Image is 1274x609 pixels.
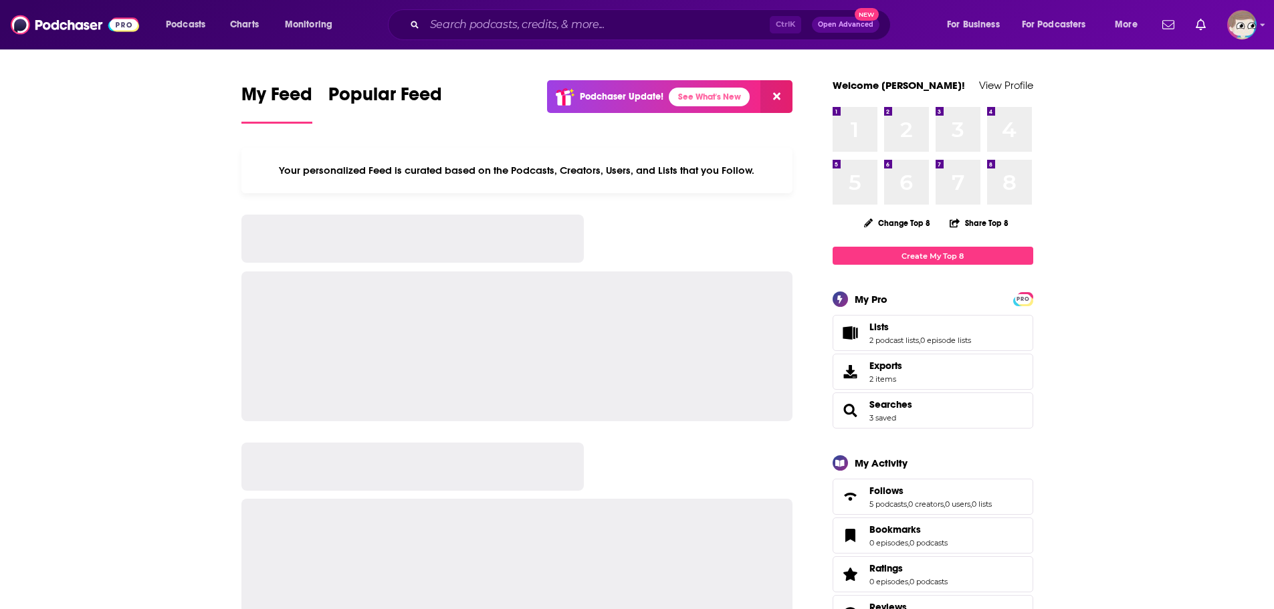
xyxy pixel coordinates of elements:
a: Show notifications dropdown [1157,13,1180,36]
span: , [908,577,910,586]
span: Follows [869,485,904,497]
a: Exports [833,354,1033,390]
span: , [907,499,908,509]
button: open menu [1013,14,1105,35]
a: 0 podcasts [910,538,948,547]
a: 0 episodes [869,577,908,586]
a: 0 episodes [869,538,908,547]
span: , [919,336,920,345]
span: Ctrl K [770,16,801,33]
span: 2 items [869,374,902,384]
div: Your personalized Feed is curated based on the Podcasts, Creators, Users, and Lists that you Follow. [241,148,793,193]
button: open menu [156,14,223,35]
span: Follows [833,479,1033,515]
button: Change Top 8 [856,215,939,231]
span: , [944,499,945,509]
a: Bookmarks [837,526,864,545]
span: Monitoring [285,15,332,34]
a: 0 lists [972,499,992,509]
span: Logged in as JeremyBonds [1227,10,1257,39]
span: My Feed [241,83,312,114]
a: View Profile [979,79,1033,92]
a: 2 podcast lists [869,336,919,345]
a: 0 episode lists [920,336,971,345]
a: Show notifications dropdown [1190,13,1211,36]
span: Exports [869,360,902,372]
span: Bookmarks [833,517,1033,554]
span: For Business [947,15,1000,34]
a: Follows [869,485,992,497]
a: Bookmarks [869,523,948,535]
a: Searches [869,398,912,410]
span: Exports [837,362,864,381]
button: open menu [276,14,350,35]
span: More [1115,15,1138,34]
span: , [970,499,972,509]
a: Create My Top 8 [833,247,1033,265]
span: Popular Feed [328,83,442,114]
span: Podcasts [166,15,205,34]
div: Search podcasts, credits, & more... [401,9,904,40]
span: , [908,538,910,547]
a: See What's New [669,88,750,106]
a: 5 podcasts [869,499,907,509]
a: My Feed [241,83,312,124]
span: For Podcasters [1022,15,1086,34]
span: Ratings [833,556,1033,592]
span: Lists [833,315,1033,351]
a: Charts [221,14,267,35]
a: Searches [837,401,864,420]
button: Open AdvancedNew [812,17,879,33]
span: Open Advanced [818,21,873,28]
a: 3 saved [869,413,896,422]
a: Lists [869,321,971,333]
a: Welcome [PERSON_NAME]! [833,79,965,92]
button: open menu [1105,14,1154,35]
span: Bookmarks [869,523,921,535]
input: Search podcasts, credits, & more... [425,14,770,35]
span: Charts [230,15,259,34]
a: PRO [1015,293,1031,303]
img: User Profile [1227,10,1257,39]
span: Ratings [869,562,903,574]
img: Podchaser - Follow, Share and Rate Podcasts [11,12,139,37]
a: Ratings [837,565,864,584]
span: Lists [869,321,889,333]
p: Podchaser Update! [580,91,663,102]
span: Searches [833,392,1033,429]
button: Share Top 8 [949,210,1009,236]
a: Popular Feed [328,83,442,124]
button: open menu [938,14,1017,35]
div: My Pro [855,293,887,306]
a: 0 podcasts [910,577,948,586]
a: 0 creators [908,499,944,509]
a: Ratings [869,562,948,574]
button: Show profile menu [1227,10,1257,39]
a: 0 users [945,499,970,509]
div: My Activity [855,457,908,469]
a: Lists [837,324,864,342]
a: Follows [837,487,864,506]
span: New [855,8,879,21]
